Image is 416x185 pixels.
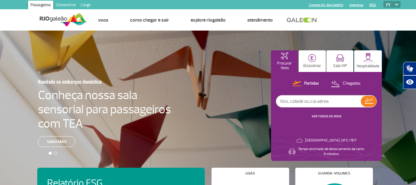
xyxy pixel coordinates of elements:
[363,53,373,62] img: hospitality.svg
[98,17,108,23] a: Voos
[28,1,53,11] a: Passageiros
[343,81,361,86] p: Chegadas
[291,80,321,88] button: Partidas
[274,61,295,70] p: Procurar Voos
[349,3,363,7] a: Imprensa
[318,172,350,175] h4: Guarda-volumes
[38,136,75,147] a: Saiba mais
[298,147,365,157] p: Tempo estimado de deslocamento de carro: 6 minutos
[329,80,362,88] button: Chegadas
[312,114,341,118] a: VER TODOS OS VOOS
[310,114,343,119] button: VER TODOS OS VOOS
[38,75,141,88] h3: Novidade no embarque doméstico
[53,1,78,11] a: Corporativo
[370,3,376,7] a: RQS
[357,64,379,69] p: Hospitalidade
[305,138,357,143] p: [GEOGRAPHIC_DATA]: 26°C/78°F
[247,17,273,23] a: Atendimento
[276,95,361,107] input: Voo, cidade ou cia aérea
[245,172,255,175] h4: Lojas
[271,50,298,72] button: Procurar Voos
[38,88,171,131] h4: Conheça nossa sala sensorial para passageiros com TEA
[304,81,319,86] p: Partidas
[191,17,226,23] a: Explore RIOgaleão
[281,52,288,60] img: airplaneHomeActive.svg
[403,62,416,75] button: Abrir tradutor de língua de sinais.
[336,54,344,62] img: vipRoom.svg
[326,50,353,72] button: Sala VIP
[303,64,321,68] p: Estacionar
[299,50,326,72] button: Estacionar
[309,3,343,7] a: Compra On-line GaleOn
[354,50,382,72] button: Hospitalidade
[308,54,316,62] img: carParkingHome.svg
[403,62,416,89] div: Plugin de acessibilidade da Hand Talk.
[78,1,93,11] a: Cargo
[333,64,347,68] p: Sala VIP
[403,75,416,89] button: Abrir recursos assistivos.
[130,17,169,23] a: Como chegar e sair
